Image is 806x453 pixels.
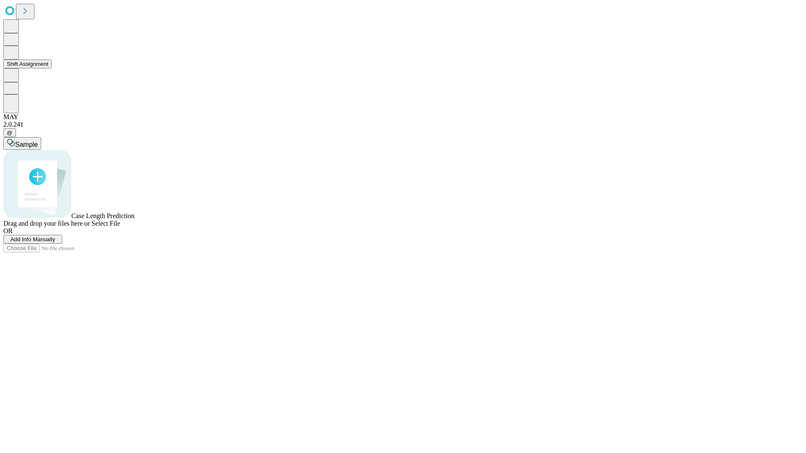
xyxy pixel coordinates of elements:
[3,220,90,227] span: Drag and drop your files here or
[3,113,803,121] div: MAY
[3,137,41,150] button: Sample
[71,212,134,219] span: Case Length Prediction
[3,121,803,128] div: 2.0.241
[7,130,13,136] span: @
[92,220,120,227] span: Select File
[3,227,13,234] span: OR
[10,236,55,242] span: Add Info Manually
[3,235,62,244] button: Add Info Manually
[15,141,38,148] span: Sample
[3,60,52,68] button: Shift Assignment
[3,128,16,137] button: @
